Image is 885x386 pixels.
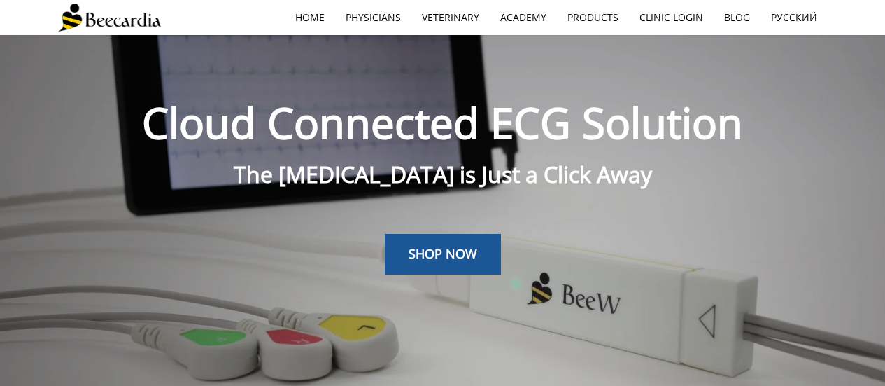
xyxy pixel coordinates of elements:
[714,1,760,34] a: Blog
[385,234,501,275] a: SHOP NOW
[142,94,743,151] span: Cloud Connected ECG Solution
[557,1,629,34] a: Products
[335,1,411,34] a: Physicians
[58,4,161,32] img: Beecardia
[760,1,828,34] a: Русский
[411,1,490,34] a: Veterinary
[629,1,714,34] a: Clinic Login
[285,1,335,34] a: home
[409,245,477,262] span: SHOP NOW
[234,159,652,189] span: The [MEDICAL_DATA] is Just a Click Away
[490,1,557,34] a: Academy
